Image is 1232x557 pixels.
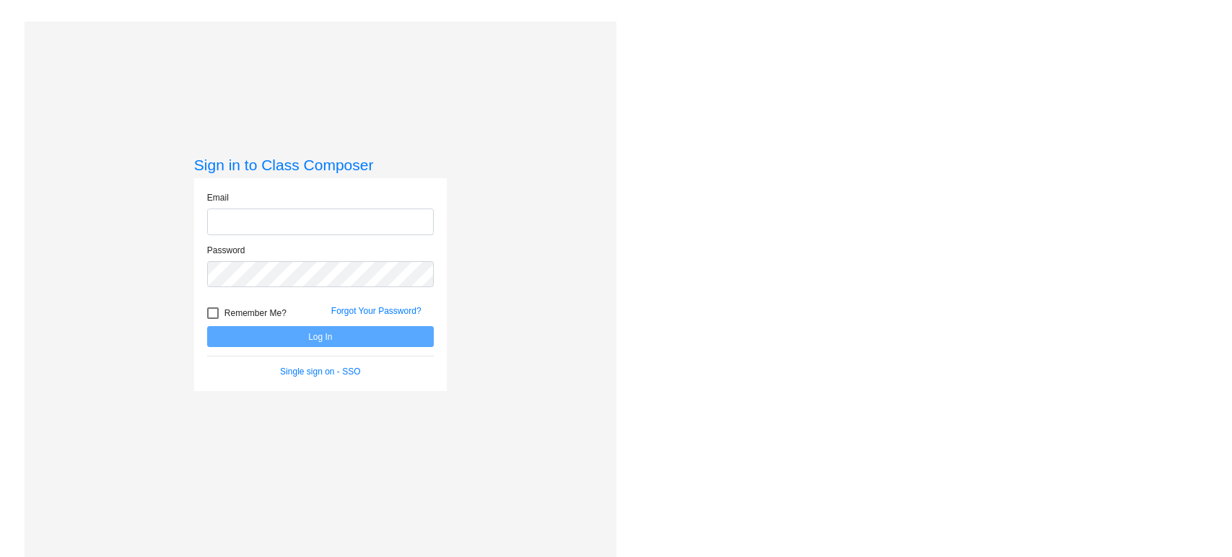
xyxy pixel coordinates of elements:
[207,326,434,347] button: Log In
[331,306,421,316] a: Forgot Your Password?
[207,191,229,204] label: Email
[224,304,287,322] span: Remember Me?
[207,244,245,257] label: Password
[194,156,447,174] h3: Sign in to Class Composer
[280,367,360,377] a: Single sign on - SSO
